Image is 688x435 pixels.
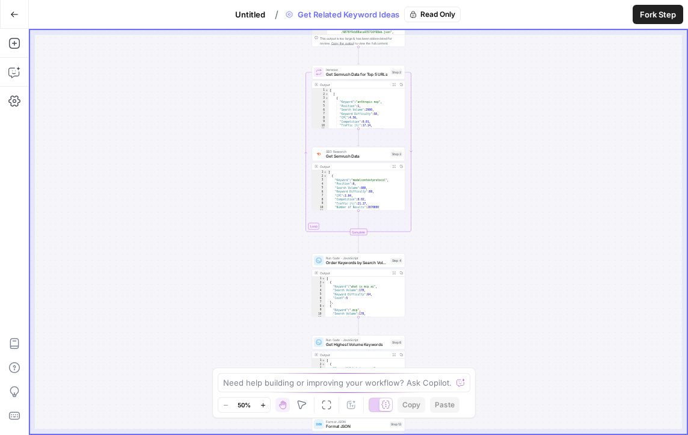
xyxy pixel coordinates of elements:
div: SEO ResearchGet Semrush DataStep 3Output[ { "Keyword":"modelcontextprotocol", "Position":6, "Sear... [312,147,405,211]
span: Toggle code folding, rows 1 through 87 [322,359,325,363]
span: Toggle code folding, rows 1 through 652 [324,170,327,174]
div: Run Code · JavaScriptGet Highest Volume KeywordsStep 6Output[ { "Keyword":"what is mcp ai", "Sear... [312,335,405,399]
div: Complete [312,229,405,235]
div: Output [320,82,389,87]
span: Toggle code folding, rows 2 through 11 [324,174,327,179]
span: Order Keywords by Search Volume [326,260,389,266]
span: Paste [435,400,455,410]
div: 1 [312,359,325,363]
div: Step 2 [391,70,402,75]
div: 8 [312,304,325,309]
span: / [275,7,278,22]
span: Toggle code folding, rows 3 through 12 [325,96,329,100]
button: Untitled [228,5,272,24]
span: Toggle code folding, rows 1 through 4542 [325,88,329,93]
span: Untitled [235,8,265,20]
img: ey5lt04xp3nqzrimtu8q5fsyor3u [316,152,322,157]
div: 3 [312,285,325,289]
div: 4 [312,100,329,105]
div: 6 [312,297,325,301]
g: Edge from step_4 to step_6 [358,317,360,335]
span: Format JSON [326,424,387,430]
div: 1 [312,170,327,174]
span: Read Only [420,9,455,20]
div: 2 [312,93,329,97]
span: Get Highest Volume Keywords [326,342,389,348]
span: Copy the output [331,42,354,45]
div: Step 3 [391,152,402,157]
button: Fork Step [633,5,683,24]
div: This output is too large & has been abbreviated for review. to view the full content. [320,36,402,46]
div: 3 [312,96,329,100]
button: Copy [398,397,425,413]
span: 50% [238,400,251,410]
span: Toggle code folding, rows 2 through 993 [325,93,329,97]
div: 4 [312,289,325,293]
div: 7 [312,112,329,116]
span: Iteration [326,67,389,72]
div: 10 [312,206,327,210]
div: 5 [312,292,325,297]
g: Edge from step_2 to step_3 [358,129,360,146]
div: 1 [312,277,325,281]
div: 8 [312,116,329,120]
div: Get Related Keyword Ideas [281,7,461,22]
div: 2 [312,363,325,367]
span: Toggle code folding, rows 2 through 7 [322,363,325,367]
div: 7 [312,300,325,304]
span: Get Semrush Data for Top 5 URLs [326,72,389,78]
span: Get Semrush Data [326,153,389,159]
div: 3 [312,366,325,371]
div: 6 [312,190,327,194]
div: Complete [350,229,367,235]
div: 6 [312,108,329,113]
div: 5 [312,186,327,190]
div: 4 [312,182,327,187]
span: Fork Step [640,8,676,20]
div: Output [320,353,389,357]
div: 10 [312,124,329,128]
div: 2 [312,281,325,285]
div: 11 [312,316,325,320]
span: Run Code · JavaScript [326,338,389,342]
div: Output [320,271,389,276]
span: Toggle code folding, rows 2 through 7 [322,281,325,285]
div: 10 [312,312,325,316]
div: 7 [312,194,327,198]
div: 9 [312,308,325,312]
div: Step 13 [390,422,402,427]
div: 3 [312,178,327,182]
span: Copy [402,400,420,410]
g: Edge from step_1 to step_2 [358,47,360,64]
div: LoopIterationGet Semrush Data for Top 5 URLsStep 2Output[ [ { "Keyword":"anthropic mcp", "Positio... [312,65,405,129]
span: SEO Research [326,149,389,154]
div: 11 [312,209,327,214]
div: 9 [312,202,327,206]
div: 11 [312,128,329,132]
span: Format JSON [326,419,387,424]
span: Toggle code folding, rows 1 through 62 [322,277,325,281]
div: 5 [312,104,329,108]
g: Edge from step_2-iteration-end to step_4 [358,235,360,253]
div: Step 6 [391,340,402,345]
div: 8 [312,198,327,202]
span: Toggle code folding, rows 8 through 13 [322,304,325,309]
div: 2 [312,174,327,179]
span: Run Code · JavaScript [326,256,389,261]
div: 9 [312,120,329,124]
button: Paste [430,397,459,413]
div: Output [320,164,389,169]
div: Run Code · JavaScriptOrder Keywords by Search VolumeStep 4Output[ { "Keyword":"what is mcp ai", "... [312,253,405,317]
div: 1 [312,88,329,93]
div: Step 4 [391,258,403,264]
